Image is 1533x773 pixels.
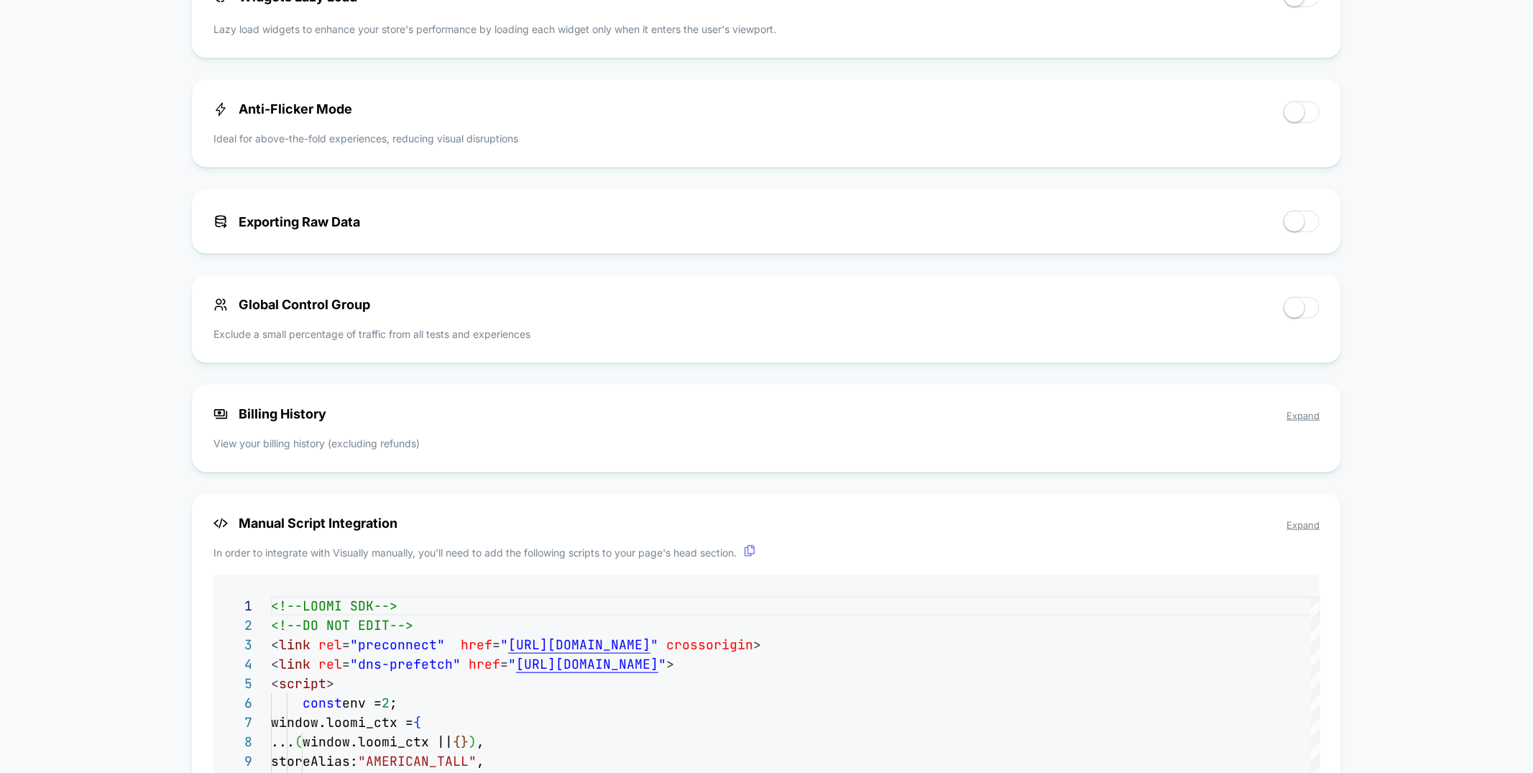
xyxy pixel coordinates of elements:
[213,297,370,312] span: Global Control Group
[213,436,1320,451] p: View your billing history (excluding refunds)
[213,131,518,146] p: Ideal for above-the-fold experiences, reducing visual disruptions
[213,214,360,229] span: Exporting Raw Data
[213,516,1320,531] span: Manual Script Integration
[213,22,1320,37] p: Lazy load widgets to enhance your store's performance by loading each widget only when it enters ...
[1286,410,1320,421] span: Expand
[213,406,1320,421] span: Billing History
[213,545,1320,560] p: In order to integrate with Visually manually, you'll need to add the following scripts to your pa...
[1286,519,1320,531] span: Expand
[213,101,352,116] span: Anti-Flicker Mode
[213,326,530,342] p: Exclude a small percentage of traffic from all tests and experiences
